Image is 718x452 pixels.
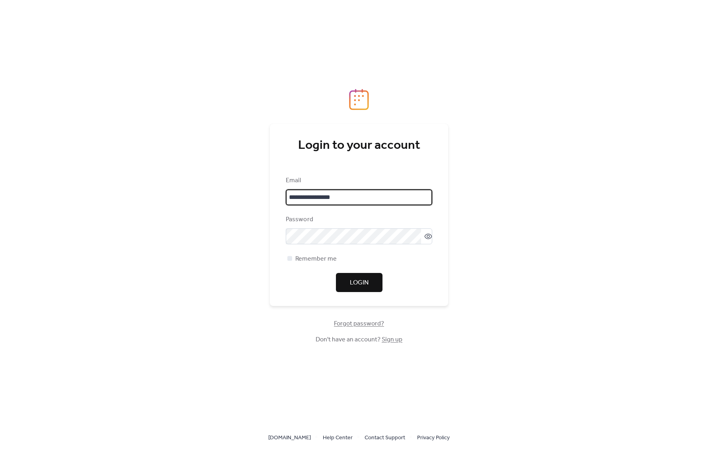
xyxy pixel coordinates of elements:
div: Email [286,176,431,185]
a: Forgot password? [334,321,384,326]
img: logo [349,89,369,110]
div: Password [286,215,431,224]
button: Login [336,273,382,292]
span: Don't have an account? [316,335,402,345]
a: Sign up [382,333,402,346]
span: [DOMAIN_NAME] [268,433,311,443]
span: Remember me [295,254,337,264]
span: Forgot password? [334,319,384,329]
a: Help Center [323,433,353,442]
a: Privacy Policy [417,433,450,442]
div: Login to your account [286,138,432,154]
a: Contact Support [365,433,405,442]
span: Privacy Policy [417,433,450,443]
a: [DOMAIN_NAME] [268,433,311,442]
span: Login [350,278,369,288]
span: Help Center [323,433,353,443]
span: Contact Support [365,433,405,443]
